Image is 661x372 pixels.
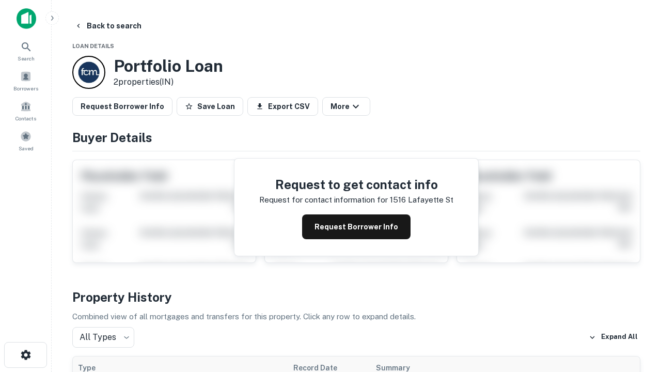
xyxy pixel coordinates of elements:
h4: Property History [72,288,640,306]
button: Expand All [586,330,640,345]
p: 1516 lafayette st [390,194,453,206]
iframe: Chat Widget [609,256,661,306]
p: Request for contact information for [259,194,388,206]
a: Search [3,37,49,65]
img: capitalize-icon.png [17,8,36,29]
button: More [322,97,370,116]
span: Borrowers [13,84,38,92]
h4: Request to get contact info [259,175,453,194]
a: Saved [3,127,49,154]
span: Search [18,54,35,63]
span: Contacts [15,114,36,122]
span: Saved [19,144,34,152]
div: All Types [72,327,134,348]
button: Export CSV [247,97,318,116]
button: Request Borrower Info [72,97,172,116]
p: 2 properties (IN) [114,76,223,88]
button: Back to search [70,17,146,35]
a: Borrowers [3,67,49,95]
button: Request Borrower Info [302,214,411,239]
a: Contacts [3,97,49,125]
span: Loan Details [72,43,114,49]
h4: Buyer Details [72,128,640,147]
button: Save Loan [177,97,243,116]
h3: Portfolio Loan [114,56,223,76]
p: Combined view of all mortgages and transfers for this property. Click any row to expand details. [72,311,640,323]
